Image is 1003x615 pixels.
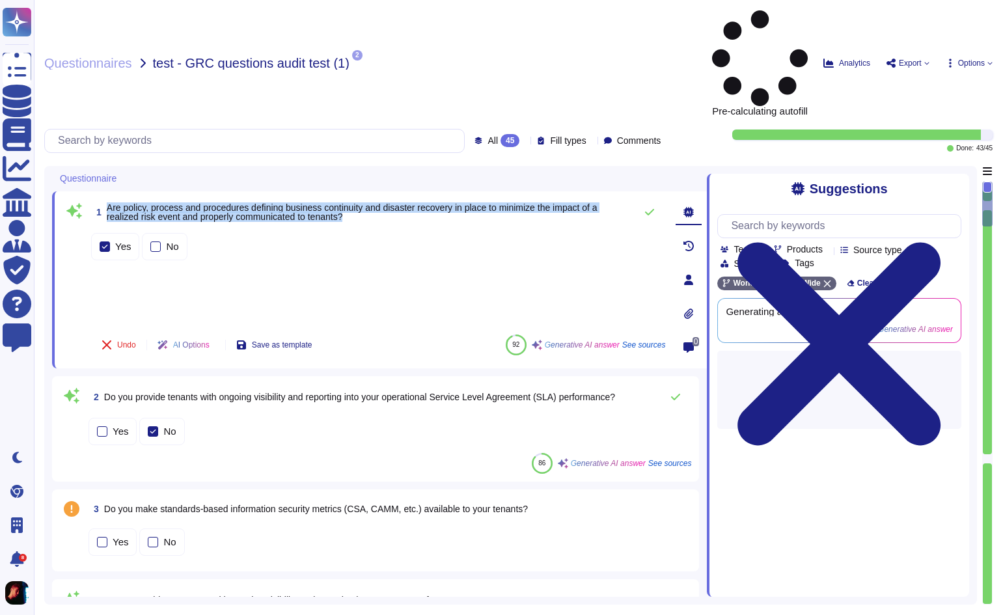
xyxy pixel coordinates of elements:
[89,595,99,605] span: 4
[352,50,363,61] span: 2
[252,341,312,349] span: Save as template
[617,136,661,145] span: Comments
[712,10,808,116] span: Pre-calculating autofill
[89,392,99,402] span: 2
[104,595,469,605] span: Do you provide customers with ongoing visibility and reporting into your SLA performance?
[571,459,646,467] span: Generative AI answer
[91,332,146,358] button: Undo
[899,59,922,67] span: Export
[60,174,117,183] span: Questionnaire
[976,145,993,152] span: 43 / 45
[163,426,176,436] div: No
[19,554,27,562] div: 8
[44,57,132,70] span: Questionnaires
[956,145,974,152] span: Done:
[107,202,598,222] span: Are policy, process and procedures defining business continuity and disaster recovery in place to...
[91,208,102,217] span: 1
[512,341,519,348] span: 92
[173,341,210,349] span: AI Options
[226,332,323,358] button: Save as template
[104,392,615,402] span: Do you provide tenants with ongoing visibility and reporting into your operational Service Level ...
[648,459,692,467] span: See sources
[113,426,128,436] div: Yes
[117,341,136,349] span: Undo
[839,59,870,67] span: Analytics
[115,241,131,251] div: Yes
[550,136,586,145] span: Fill types
[501,134,519,147] div: 45
[958,59,985,67] span: Options
[166,241,178,251] div: No
[89,504,99,513] span: 3
[3,579,38,607] button: user
[538,459,545,467] span: 86
[693,337,700,346] span: 0
[51,130,464,152] input: Search by keywords
[163,537,176,547] div: No
[104,504,528,514] span: Do you make standards-based information security metrics (CSA, CAMM, etc.) available to your tena...
[5,581,29,605] img: user
[488,136,498,145] span: All
[823,58,870,68] button: Analytics
[622,341,666,349] span: See sources
[153,57,350,70] span: test - GRC questions audit test (1)
[545,341,620,349] span: Generative AI answer
[113,537,128,547] div: Yes
[724,215,961,238] input: Search by keywords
